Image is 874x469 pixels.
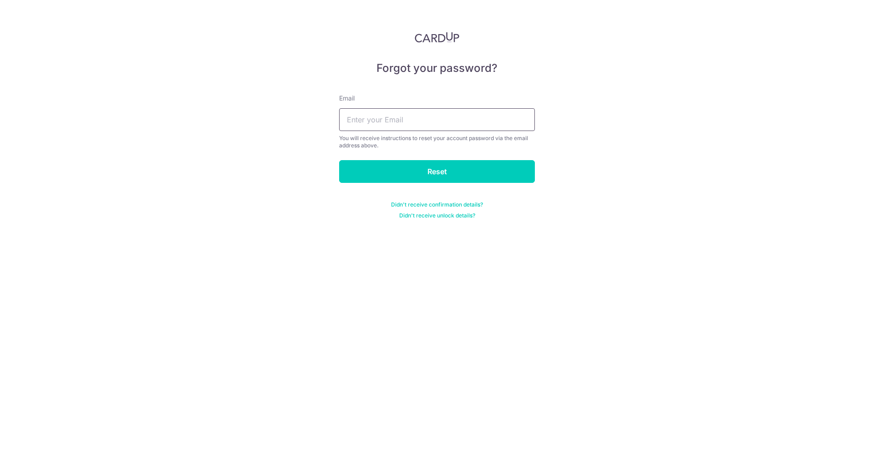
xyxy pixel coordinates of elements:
input: Enter your Email [339,108,535,131]
a: Didn't receive unlock details? [399,212,475,219]
div: You will receive instructions to reset your account password via the email address above. [339,135,535,149]
a: Didn't receive confirmation details? [391,201,483,208]
img: CardUp Logo [415,32,459,43]
label: Email [339,94,355,103]
input: Reset [339,160,535,183]
h5: Forgot your password? [339,61,535,76]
